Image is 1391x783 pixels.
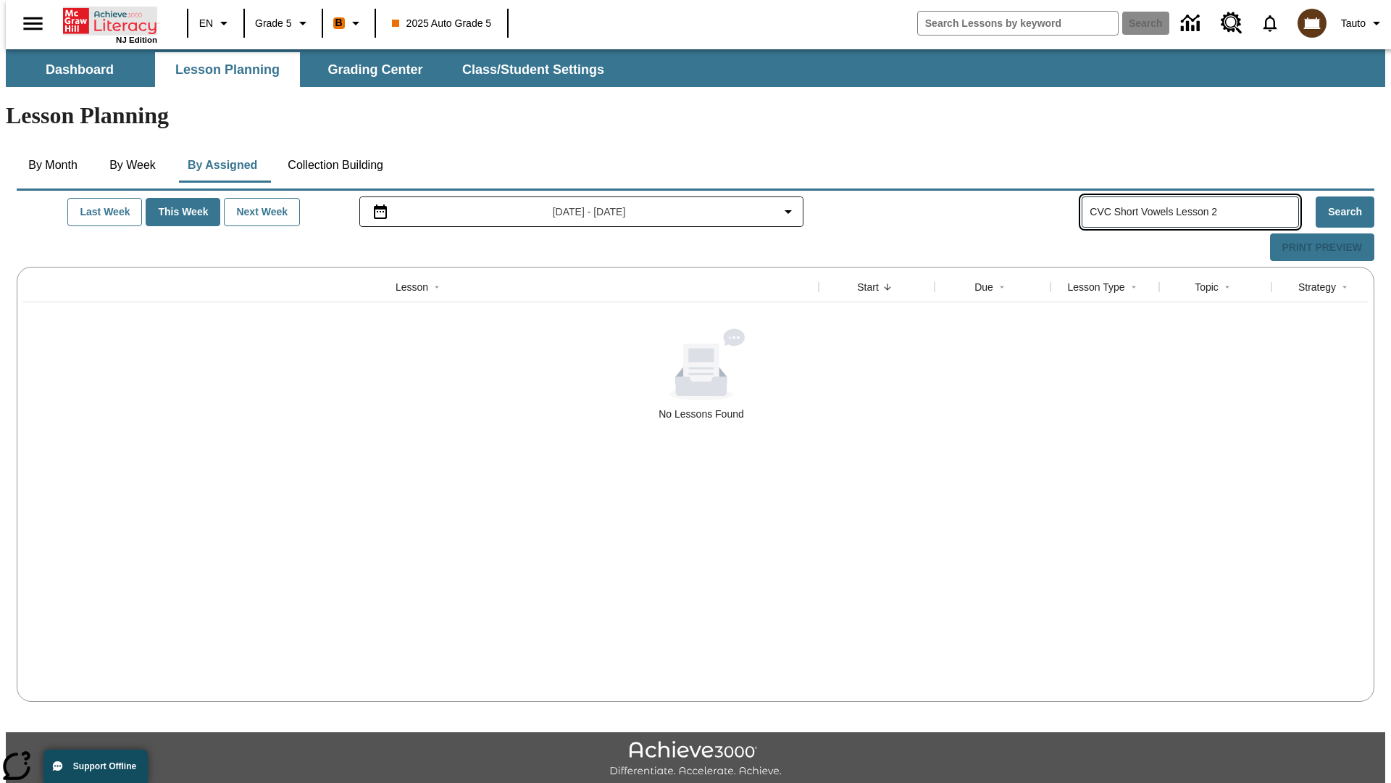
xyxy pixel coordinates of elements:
input: Search Assigned Lessons [1090,202,1298,223]
button: Open side menu [12,2,54,45]
div: Start [857,280,879,294]
button: Class/Student Settings [451,52,616,87]
button: Next Week [224,198,300,226]
span: Tauto [1341,16,1366,31]
span: Support Offline [73,761,136,771]
div: Due [974,280,993,294]
button: Grading Center [303,52,448,87]
div: Home [63,5,157,44]
div: No Lessons Found [22,328,1380,421]
a: Home [63,7,157,36]
button: By Week [96,148,169,183]
h1: Lesson Planning [6,102,1385,129]
button: Search [1316,196,1374,228]
div: Topic [1195,280,1219,294]
img: avatar image [1298,9,1327,38]
button: Sort [1125,278,1143,296]
span: 2025 Auto Grade 5 [392,16,492,31]
a: Data Center [1172,4,1212,43]
button: Select a new avatar [1289,4,1335,42]
button: Sort [1219,278,1236,296]
img: Achieve3000 Differentiate Accelerate Achieve [609,741,782,778]
button: Collection Building [276,148,395,183]
button: Sort [428,278,446,296]
div: Lesson [396,280,428,294]
button: Sort [879,278,896,296]
button: Profile/Settings [1335,10,1391,36]
span: Class/Student Settings [462,62,604,78]
button: Grade: Grade 5, Select a grade [249,10,317,36]
button: Select the date range menu item [366,203,798,220]
button: This Week [146,198,220,226]
button: Lesson Planning [155,52,300,87]
span: B [335,14,343,32]
button: Sort [993,278,1011,296]
input: search field [918,12,1118,35]
button: Support Offline [43,750,148,783]
span: Lesson Planning [175,62,280,78]
a: Notifications [1251,4,1289,42]
div: Lesson Type [1067,280,1124,294]
div: SubNavbar [6,49,1385,87]
button: Language: EN, Select a language [193,10,239,36]
button: Dashboard [7,52,152,87]
div: Strategy [1298,280,1336,294]
span: [DATE] - [DATE] [553,204,626,220]
span: EN [199,16,213,31]
svg: Collapse Date Range Filter [780,203,797,220]
div: SubNavbar [6,52,617,87]
span: NJ Edition [116,36,157,44]
div: No Lessons Found [659,407,744,421]
button: Boost Class color is orange. Change class color [327,10,370,36]
span: Grade 5 [255,16,292,31]
button: Last Week [67,198,142,226]
span: Dashboard [46,62,114,78]
a: Resource Center, Will open in new tab [1212,4,1251,43]
button: By Assigned [176,148,269,183]
button: By Month [17,148,89,183]
span: Grading Center [327,62,422,78]
button: Sort [1336,278,1353,296]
